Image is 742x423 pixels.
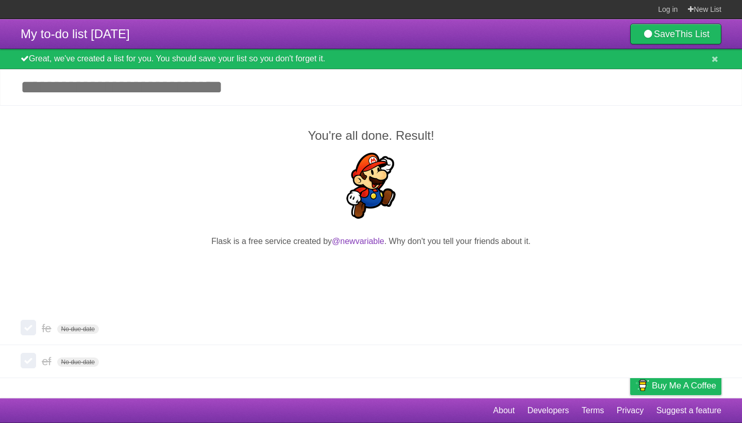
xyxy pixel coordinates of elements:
[635,377,649,394] img: Buy me a coffee
[21,235,721,248] p: Flask is a free service created by . Why don't you tell your friends about it.
[57,324,99,334] span: No due date
[352,261,390,275] iframe: X Post Button
[21,320,36,335] label: Done
[617,401,644,420] a: Privacy
[675,29,710,39] b: This List
[21,126,721,145] h2: You're all done. Result!
[493,401,515,420] a: About
[57,357,99,367] span: No due date
[21,27,130,41] span: My to-do list [DATE]
[338,153,404,219] img: Super Mario
[630,24,721,44] a: SaveThis List
[42,355,54,368] span: ef
[42,322,54,335] span: fe
[630,376,721,395] a: Buy me a coffee
[332,237,384,246] a: @newvariable
[652,377,716,395] span: Buy me a coffee
[656,401,721,420] a: Suggest a feature
[527,401,569,420] a: Developers
[21,353,36,368] label: Done
[582,401,604,420] a: Terms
